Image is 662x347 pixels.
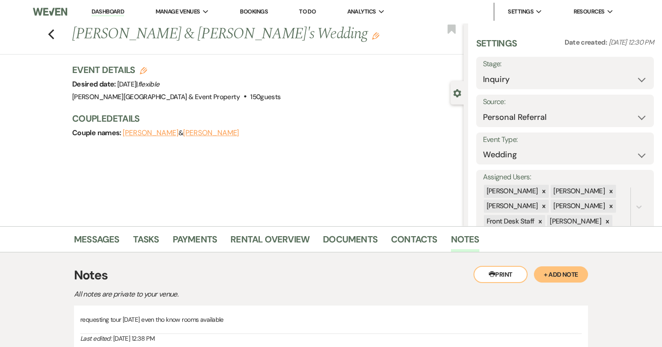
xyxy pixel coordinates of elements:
span: 150 guests [250,92,280,101]
h1: [PERSON_NAME] & [PERSON_NAME]'s Wedding [72,23,382,45]
h3: Settings [476,37,517,57]
span: [PERSON_NAME][GEOGRAPHIC_DATA] & Event Property [72,92,240,101]
button: Close lead details [453,88,461,97]
a: Bookings [240,8,268,15]
h3: Event Details [72,64,281,76]
a: Notes [451,232,479,252]
span: & [123,128,239,137]
h3: Notes [74,266,588,285]
i: Last edited: [80,334,111,342]
a: To Do [299,8,316,15]
div: [DATE] 12:38 PM [80,334,582,343]
span: Manage Venues [156,7,200,16]
span: Settings [508,7,533,16]
div: [PERSON_NAME] [551,200,606,213]
span: Resources [574,7,605,16]
button: [PERSON_NAME] [123,129,179,137]
p: All notes are private to your venue. [74,288,390,300]
p: requesting tour [DATE] even tho know rooms available [80,315,582,324]
label: Event Type: [483,133,647,146]
span: flexible [138,80,160,89]
div: [PERSON_NAME] [484,185,539,198]
label: Stage: [483,58,647,71]
span: [DATE] | [117,80,159,89]
label: Source: [483,96,647,109]
a: Contacts [391,232,437,252]
span: Analytics [347,7,376,16]
span: Date created: [565,38,609,47]
span: [DATE] 12:30 PM [609,38,654,47]
span: Couple names: [72,128,123,137]
div: [PERSON_NAME] [547,215,602,228]
button: Print [474,266,528,283]
button: Edit [372,32,379,40]
a: Dashboard [92,8,124,16]
span: Desired date: [72,79,117,89]
a: Payments [173,232,217,252]
button: [PERSON_NAME] [183,129,239,137]
h3: Couple Details [72,112,455,125]
a: Documents [323,232,377,252]
label: Assigned Users: [483,171,647,184]
div: Front Desk Staff [484,215,536,228]
a: Messages [74,232,120,252]
a: Tasks [133,232,159,252]
img: Weven Logo [33,2,67,21]
div: [PERSON_NAME] [551,185,606,198]
a: Rental Overview [230,232,309,252]
div: [PERSON_NAME] [484,200,539,213]
button: + Add Note [534,266,588,283]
